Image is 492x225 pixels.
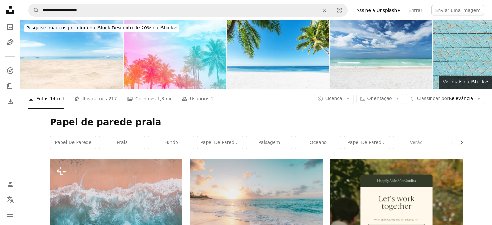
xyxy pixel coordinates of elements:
button: Classificar porRelevância [406,94,484,104]
span: Pesquise imagens premium na iStock | [26,25,112,30]
button: rolar lista para a direita [455,136,463,149]
a: Ilustrações 217 [74,89,117,109]
img: Praia e mar do verão com fundo desobstruído do céu [330,20,432,89]
a: papel de parede do oceano [197,136,243,149]
form: Pesquise conteúdo visual em todo o site [28,4,348,17]
img: Fundo tropical multicolor bonito de palmeiras. [124,20,226,89]
span: Licença [325,96,342,101]
span: 1 [211,95,214,102]
span: Orientação [367,96,392,101]
a: Coleções [4,80,17,92]
a: Explorar [4,64,17,77]
span: 217 [108,95,117,102]
img: Praia de areia vazia com fundo de céu claro [20,20,123,89]
a: oceano [295,136,341,149]
a: papel de parede da área de trabalho [344,136,390,149]
span: Ver mais na iStock ↗ [443,79,488,84]
a: Pesquise imagens premium na iStock|Desconto de 20% na iStock↗ [20,20,183,36]
a: Ver mais na iStock↗ [439,76,492,89]
a: seashore during golden hour [190,200,322,206]
a: praia [99,136,145,149]
h1: Papel de parede praia [50,117,463,128]
button: Pesquisa visual [332,4,347,16]
a: Histórico de downloads [4,95,17,108]
a: uma vista aérea de uma praia com ondas e areia [50,200,182,206]
span: 1,3 mi [157,95,171,102]
a: Fotos [4,20,17,33]
a: Entrar [405,5,426,15]
span: Classificar por [417,96,449,101]
a: fundo [148,136,194,149]
a: papel de parede [50,136,96,149]
button: Menu [4,208,17,221]
img: Palmeiras e fundo de praia tropical [227,20,329,89]
button: Enviar uma imagem [431,5,484,15]
a: paisagem [246,136,292,149]
a: Usuários 1 [182,89,214,109]
a: Coleções 1,3 mi [127,89,171,109]
span: Relevância [417,96,473,102]
button: Licença [314,94,353,104]
button: Limpar [317,4,332,16]
a: Assine a Unsplash+ [353,5,405,15]
a: Ilustrações [4,36,17,49]
span: Desconto de 20% na iStock ↗ [26,25,177,30]
a: Entrar / Cadastrar-se [4,178,17,190]
button: Pesquise na Unsplash [29,4,39,16]
button: Idioma [4,193,17,206]
button: Orientação [356,94,403,104]
a: verão [393,136,439,149]
a: fundo de praia [442,136,488,149]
